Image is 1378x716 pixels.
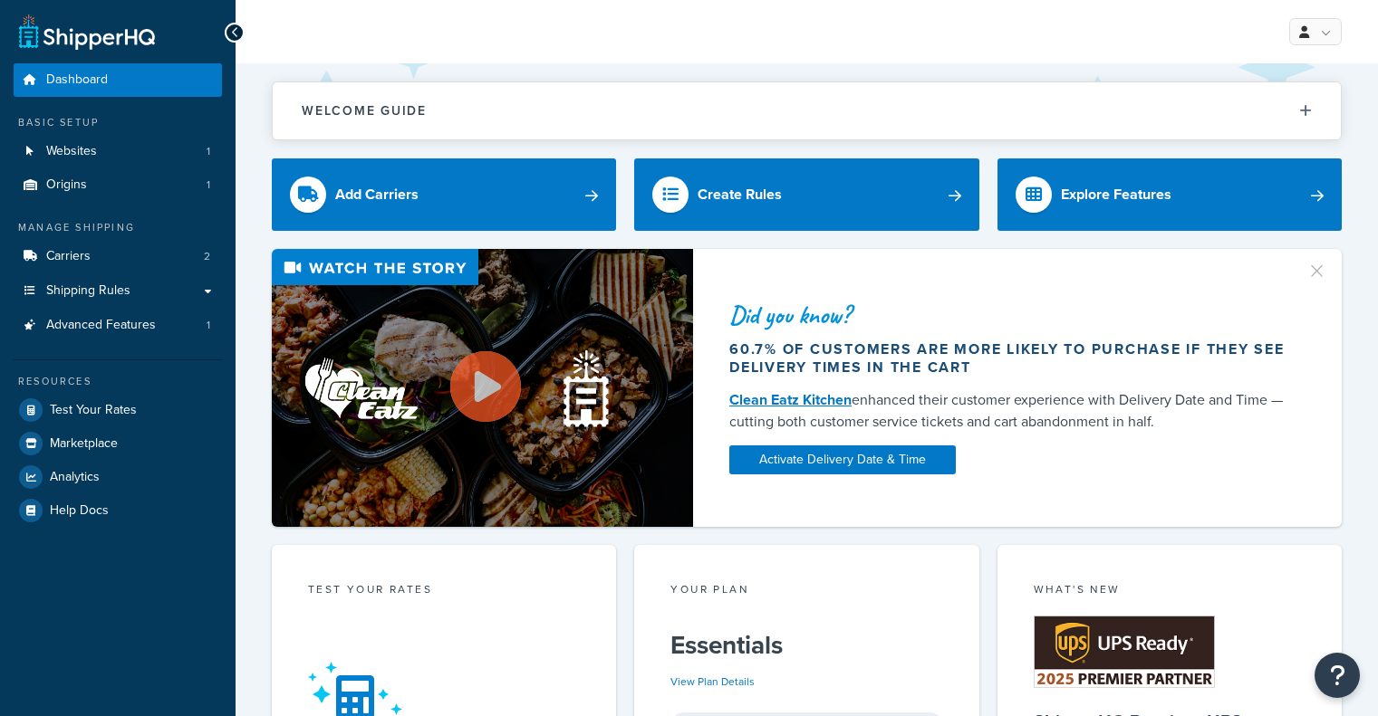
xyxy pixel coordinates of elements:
[670,631,942,660] h5: Essentials
[634,158,978,231] a: Create Rules
[670,673,755,690] a: View Plan Details
[14,135,222,168] li: Websites
[50,503,109,519] span: Help Docs
[14,240,222,273] a: Carriers2
[1061,182,1171,207] div: Explore Features
[50,403,137,418] span: Test Your Rates
[46,249,91,264] span: Carriers
[207,318,210,333] span: 1
[46,72,108,88] span: Dashboard
[14,309,222,342] a: Advanced Features1
[308,581,580,602] div: Test your rates
[14,220,222,235] div: Manage Shipping
[729,340,1292,377] div: 60.7% of customers are more likely to purchase if they see delivery times in the cart
[14,63,222,97] a: Dashboard
[14,394,222,426] a: Test Your Rates
[50,436,118,452] span: Marketplace
[14,274,222,308] a: Shipping Rules
[14,115,222,130] div: Basic Setup
[14,240,222,273] li: Carriers
[335,182,419,207] div: Add Carriers
[14,309,222,342] li: Advanced Features
[698,182,782,207] div: Create Rules
[272,249,693,527] img: Video thumbnail
[729,389,1292,433] div: enhanced their customer experience with Delivery Date and Time — cutting both customer service ti...
[1315,653,1360,698] button: Open Resource Center
[46,144,97,159] span: Websites
[729,445,956,474] a: Activate Delivery Date & Time
[273,82,1341,139] button: Welcome Guide
[14,494,222,527] a: Help Docs
[14,374,222,389] div: Resources
[997,158,1342,231] a: Explore Features
[46,318,156,333] span: Advanced Features
[50,470,100,485] span: Analytics
[14,168,222,202] li: Origins
[302,104,427,118] h2: Welcome Guide
[14,461,222,493] a: Analytics
[1034,581,1306,602] div: What's New
[207,144,210,159] span: 1
[670,581,942,602] div: Your Plan
[729,389,852,410] a: Clean Eatz Kitchen
[46,283,130,299] span: Shipping Rules
[46,177,87,193] span: Origins
[204,249,210,264] span: 2
[14,427,222,460] a: Marketplace
[207,177,210,193] span: 1
[14,135,222,168] a: Websites1
[14,168,222,202] a: Origins1
[729,302,1292,328] div: Did you know?
[272,158,616,231] a: Add Carriers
